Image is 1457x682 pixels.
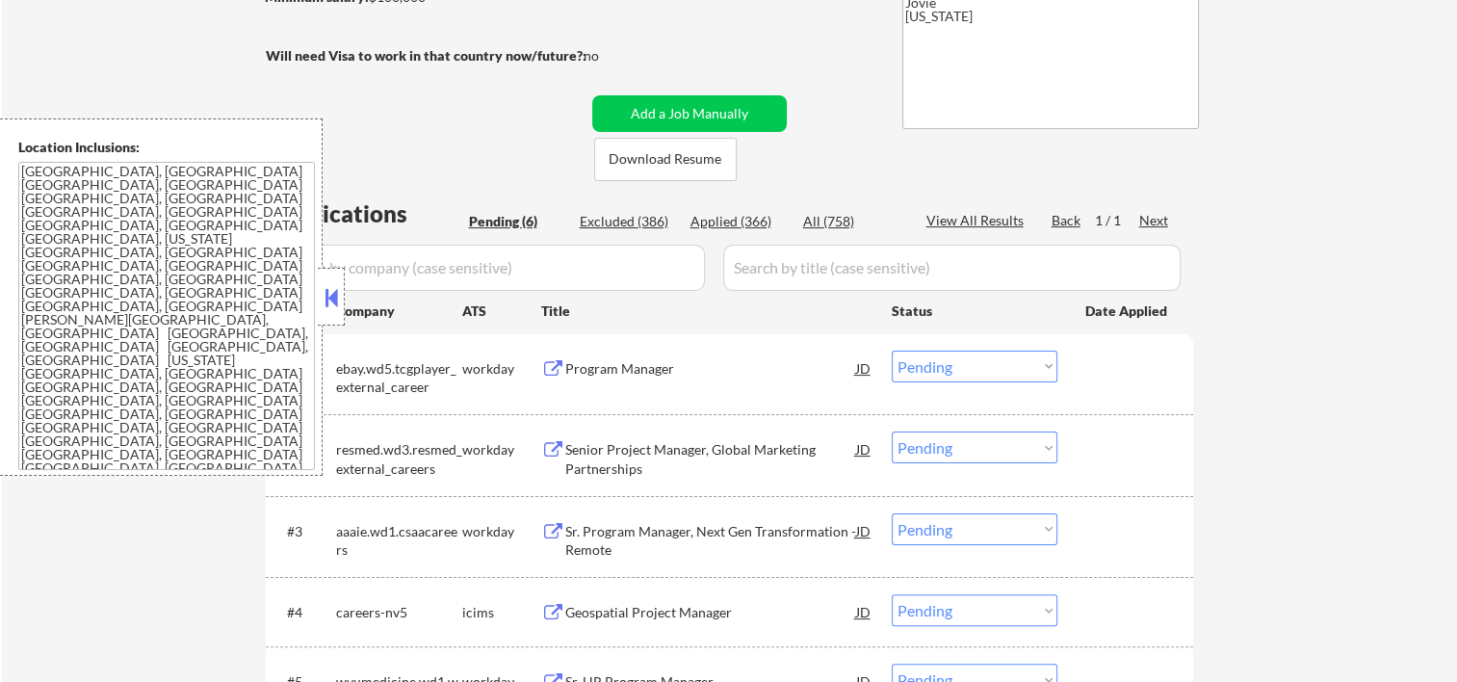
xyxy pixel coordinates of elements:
button: Download Resume [594,138,737,181]
div: Next [1139,211,1170,230]
div: careers-nv5 [336,603,462,622]
div: JD [854,594,873,629]
div: Sr. Program Manager, Next Gen Transformation - Remote [565,522,856,560]
div: 1 / 1 [1095,211,1139,230]
div: Geospatial Project Manager [565,603,856,622]
div: Excluded (386) [580,212,676,231]
div: Date Applied [1085,302,1170,321]
div: Applications [272,202,462,225]
div: #4 [287,603,321,622]
div: JD [854,513,873,548]
div: Back [1052,211,1082,230]
div: JD [854,432,873,466]
div: icims [462,603,541,622]
div: ATS [462,302,541,321]
div: JD [854,351,873,385]
div: ebay.wd5.tcgplayer_external_career [336,359,462,397]
input: Search by title (case sensitive) [723,245,1181,291]
div: no [584,46,638,66]
div: Title [541,302,873,321]
div: Status [892,293,1057,328]
div: Program Manager [565,359,856,379]
div: Pending (6) [469,212,565,231]
button: Add a Job Manually [592,95,787,132]
input: Search by company (case sensitive) [272,245,705,291]
div: aaaie.wd1.csaacareers [336,522,462,560]
div: Location Inclusions: [18,138,315,157]
div: Senior Project Manager, Global Marketing Partnerships [565,440,856,478]
div: resmed.wd3.resmed_external_careers [336,440,462,478]
strong: Will need Visa to work in that country now/future?: [266,47,586,64]
div: workday [462,359,541,379]
div: workday [462,440,541,459]
div: Applied (366) [690,212,787,231]
div: View All Results [926,211,1029,230]
div: workday [462,522,541,541]
div: Company [336,302,462,321]
div: #3 [287,522,321,541]
div: All (758) [803,212,899,231]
